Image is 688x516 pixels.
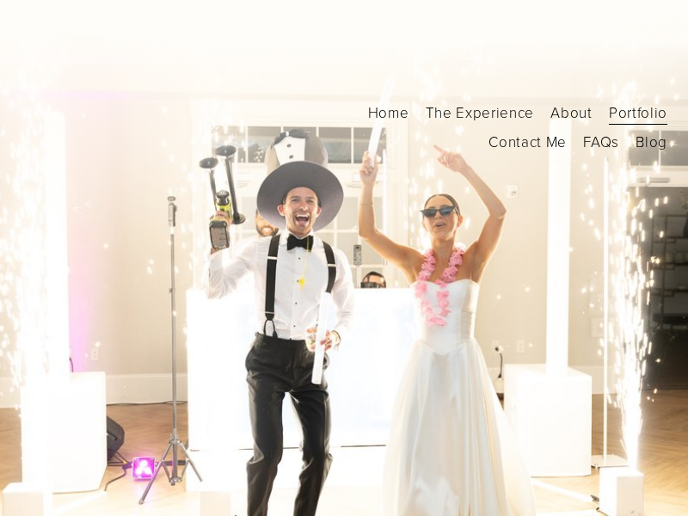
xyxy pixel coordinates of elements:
[488,127,567,157] a: folder dropdown
[426,98,535,127] a: The Experience
[583,127,619,157] a: FAQs
[609,98,667,127] a: folder dropdown
[368,98,409,127] a: Home
[609,100,667,126] span: Portfolio
[21,10,313,244] img: Divine 20/20 Visionz Studios
[550,98,592,127] a: About
[636,127,667,157] a: Blog
[488,129,567,156] span: Contact Me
